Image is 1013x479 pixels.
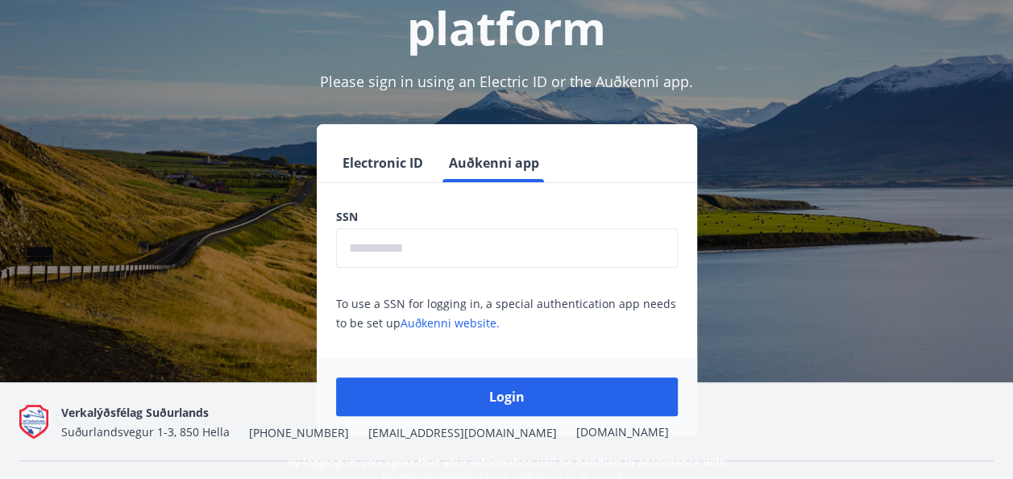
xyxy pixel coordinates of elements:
span: Suðurlandsvegur 1-3, 850 Hella [61,424,230,439]
button: Login [336,377,678,416]
button: Electronic ID [336,144,430,182]
a: [DOMAIN_NAME] [576,424,669,439]
button: Auðkenni app [442,144,546,182]
span: [EMAIL_ADDRESS][DOMAIN_NAME] [368,425,557,441]
span: Please sign in using an Electric ID or the Auðkenni app. [320,72,693,91]
img: Q9do5ZaFAFhn9lajViqaa6OIrJ2A2A46lF7VsacK.png [19,405,48,439]
label: SSN [336,209,678,225]
span: [PHONE_NUMBER] [249,425,349,441]
span: To use a SSN for logging in, a special authentication app needs to be set up [336,296,676,331]
a: Auðkenni website. [401,315,500,331]
span: Verkalýðsfélag Suðurlands [61,405,209,420]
